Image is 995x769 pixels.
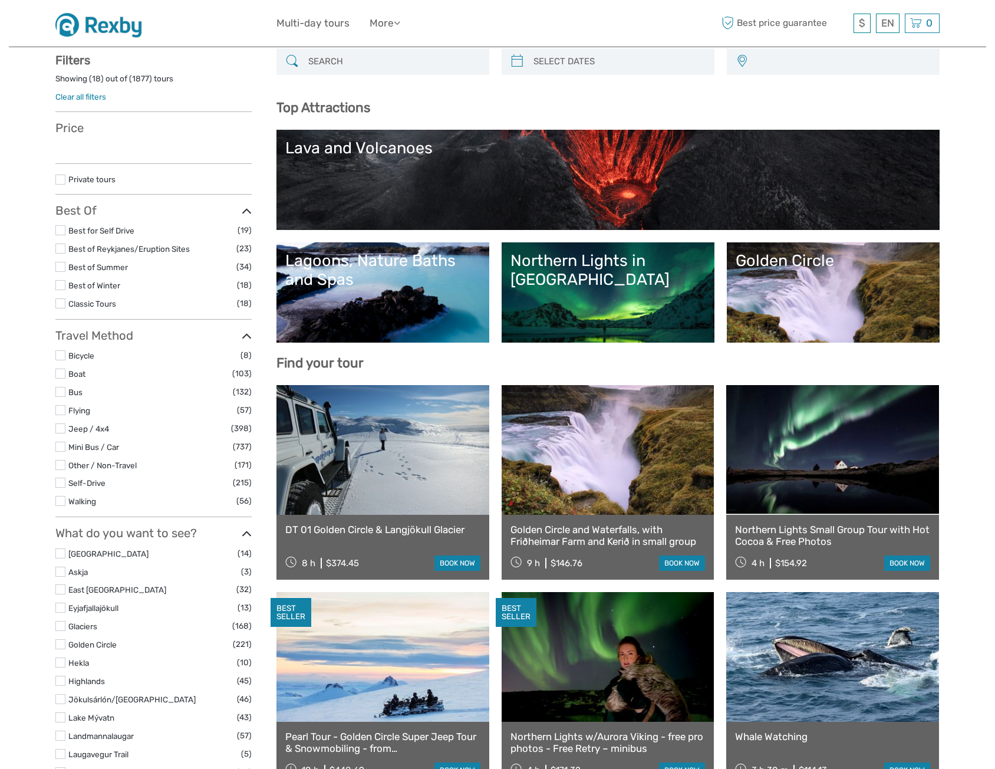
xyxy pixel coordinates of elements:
a: Northern Lights in [GEOGRAPHIC_DATA] [510,251,706,334]
div: BEST SELLER [271,598,311,627]
h3: Travel Method [55,328,252,343]
a: DT 01 Golden Circle & Langjökull Glacier [285,524,480,535]
a: Lake Mývatn [68,713,114,722]
a: Flying [68,406,90,415]
span: (3) [241,565,252,579]
input: SELECT DATES [529,51,709,72]
div: $374.45 [326,558,359,568]
span: 8 h [302,558,315,568]
span: 4 h [752,558,765,568]
a: Other / Non-Travel [68,461,137,470]
a: Golden Circle [736,251,931,334]
a: Private tours [68,175,116,184]
span: (103) [232,367,252,380]
span: (57) [237,403,252,417]
a: Lava and Volcanoes [285,139,931,221]
a: Golden Circle and Waterfalls, with Friðheimar Farm and Kerið in small group [510,524,706,548]
a: Self-Drive [68,478,106,488]
a: book now [884,556,930,571]
span: (34) [236,260,252,274]
span: (23) [236,242,252,255]
a: Clear all filters [55,92,106,101]
a: Glaciers [68,622,97,631]
a: Best for Self Drive [68,226,134,235]
a: Best of Summer [68,262,128,272]
span: (13) [238,601,252,614]
span: (398) [231,422,252,435]
h3: Price [55,121,252,135]
a: Jökulsárlón/[GEOGRAPHIC_DATA] [68,695,196,704]
a: Highlands [68,676,105,686]
label: 1877 [132,73,149,84]
input: SEARCH [304,51,483,72]
a: Multi-day tours [276,15,350,32]
div: $146.76 [551,558,582,568]
div: Lagoons, Nature Baths and Spas [285,251,480,290]
span: (18) [237,278,252,292]
b: Find your tour [276,355,364,371]
span: (32) [236,583,252,596]
a: book now [434,556,480,571]
div: $154.92 [775,558,807,568]
span: 9 h [527,558,540,568]
div: Showing ( ) out of ( ) tours [55,73,252,91]
a: Best of Winter [68,281,120,290]
div: Golden Circle [736,251,931,270]
a: Whale Watching [735,731,930,742]
strong: Filters [55,53,90,67]
span: (18) [237,297,252,310]
div: EN [876,14,900,33]
a: More [370,15,400,32]
span: (221) [233,637,252,651]
span: (46) [237,692,252,706]
span: 0 [924,17,934,29]
a: Hekla [68,658,89,668]
span: (14) [238,547,252,560]
span: (215) [233,476,252,489]
a: East [GEOGRAPHIC_DATA] [68,585,166,594]
a: Walking [68,497,96,506]
a: Boat [68,369,85,379]
h3: Best Of [55,203,252,218]
div: Northern Lights in [GEOGRAPHIC_DATA] [510,251,706,290]
span: (10) [237,656,252,669]
a: Landmannalaugar [68,731,134,741]
h3: What do you want to see? [55,526,252,540]
span: (57) [237,729,252,742]
a: Lagoons, Nature Baths and Spas [285,251,480,334]
a: book now [659,556,705,571]
img: 1430-dd05a757-d8ed-48de-a814-6052a4ad6914_logo_small.jpg [55,9,150,38]
span: $ [859,17,865,29]
span: (45) [237,674,252,688]
span: (19) [238,224,252,237]
span: (5) [241,747,252,761]
a: [GEOGRAPHIC_DATA] [68,549,149,558]
div: BEST SELLER [496,598,536,627]
span: (43) [237,711,252,724]
span: (8) [240,349,252,362]
a: Northern Lights w/Aurora Viking - free pro photos - Free Retry – minibus [510,731,706,755]
label: 18 [92,73,101,84]
a: Mini Bus / Car [68,442,119,452]
a: Best of Reykjanes/Eruption Sites [68,244,190,254]
span: (168) [232,619,252,633]
a: Jeep / 4x4 [68,424,109,433]
a: Classic Tours [68,299,116,308]
span: (171) [235,458,252,472]
a: Bus [68,387,83,397]
a: Pearl Tour - Golden Circle Super Jeep Tour & Snowmobiling - from [GEOGRAPHIC_DATA] [285,731,480,755]
a: Askja [68,567,88,577]
b: Top Attractions [276,100,370,116]
a: Laugavegur Trail [68,750,129,759]
span: (132) [233,385,252,399]
a: Golden Circle [68,640,117,649]
span: Best price guarantee [719,14,851,33]
a: Eyjafjallajökull [68,603,118,613]
span: (737) [233,440,252,453]
a: Bicycle [68,351,94,360]
a: Northern Lights Small Group Tour with Hot Cocoa & Free Photos [735,524,930,548]
div: Lava and Volcanoes [285,139,931,157]
span: (56) [236,494,252,508]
